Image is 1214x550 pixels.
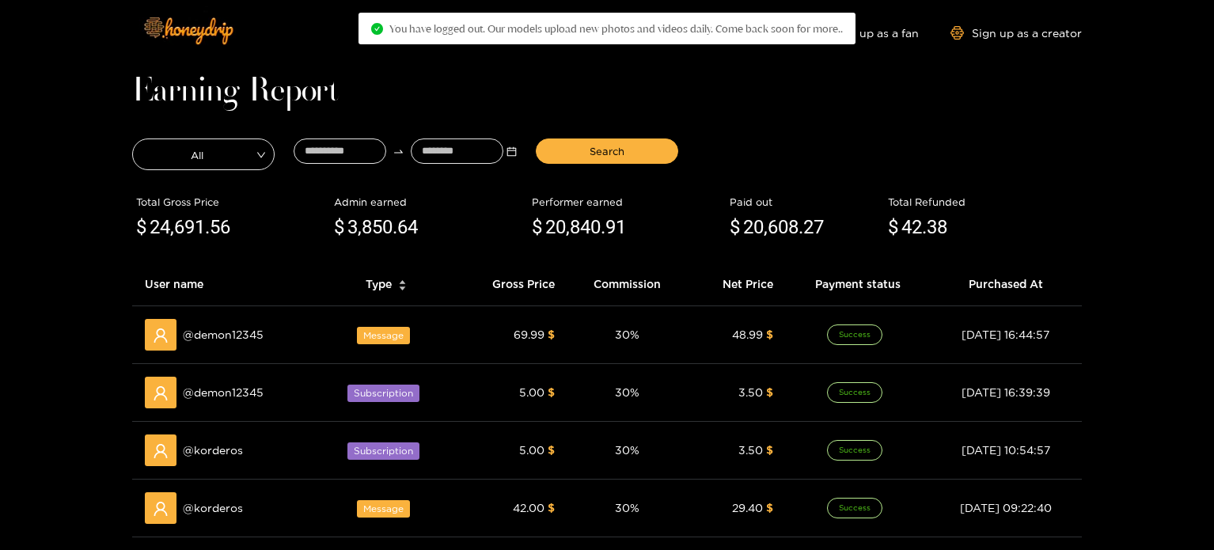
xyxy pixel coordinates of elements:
[799,216,824,238] span: .27
[393,146,404,157] span: swap-right
[901,216,922,238] span: 42
[347,442,419,460] span: Subscription
[183,384,264,401] span: @ demon12345
[532,213,542,243] span: $
[347,385,419,402] span: Subscription
[766,502,773,514] span: $
[393,146,404,157] span: to
[827,382,882,403] span: Success
[960,502,1052,514] span: [DATE] 09:22:40
[962,328,1049,340] span: [DATE] 16:44:57
[548,502,555,514] span: $
[888,194,1078,210] div: Total Refunded
[514,328,544,340] span: 69.99
[962,386,1050,398] span: [DATE] 16:39:39
[827,324,882,345] span: Success
[519,444,544,456] span: 5.00
[548,328,555,340] span: $
[615,328,639,340] span: 30 %
[393,216,418,238] span: .64
[513,502,544,514] span: 42.00
[601,216,626,238] span: .91
[827,440,882,461] span: Success
[153,328,169,343] span: user
[334,213,344,243] span: $
[136,213,146,243] span: $
[334,194,524,210] div: Admin earned
[615,386,639,398] span: 30 %
[615,444,639,456] span: 30 %
[548,386,555,398] span: $
[371,23,383,35] span: check-circle
[153,443,169,459] span: user
[453,263,567,306] th: Gross Price
[548,444,555,456] span: $
[930,263,1082,306] th: Purchased At
[132,81,1082,103] h1: Earning Report
[150,216,205,238] span: 24,691
[962,444,1050,456] span: [DATE] 10:54:57
[827,498,882,518] span: Success
[950,26,1082,40] a: Sign up as a creator
[153,385,169,401] span: user
[398,278,407,286] span: caret-up
[730,194,880,210] div: Paid out
[786,263,930,306] th: Payment status
[743,216,799,238] span: 20,608
[810,26,919,40] a: Sign up as a fan
[732,502,763,514] span: 29.40
[532,194,722,210] div: Performer earned
[766,386,773,398] span: $
[536,138,678,164] button: Search
[389,22,843,35] span: You have logged out. Our models upload new photos and videos daily. Come back soon for more..
[183,499,243,517] span: @ korderos
[922,216,947,238] span: .38
[366,275,392,293] span: Type
[732,328,763,340] span: 48.99
[738,386,763,398] span: 3.50
[545,216,601,238] span: 20,840
[766,328,773,340] span: $
[567,263,688,306] th: Commission
[183,326,264,343] span: @ demon12345
[519,386,544,398] span: 5.00
[132,263,319,306] th: User name
[398,284,407,293] span: caret-down
[205,216,230,238] span: .56
[888,213,898,243] span: $
[357,327,410,344] span: Message
[738,444,763,456] span: 3.50
[136,194,326,210] div: Total Gross Price
[133,143,274,165] span: All
[590,143,624,159] span: Search
[766,444,773,456] span: $
[183,442,243,459] span: @ korderos
[153,501,169,517] span: user
[347,216,393,238] span: 3,850
[688,263,787,306] th: Net Price
[615,502,639,514] span: 30 %
[730,213,740,243] span: $
[357,500,410,518] span: Message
